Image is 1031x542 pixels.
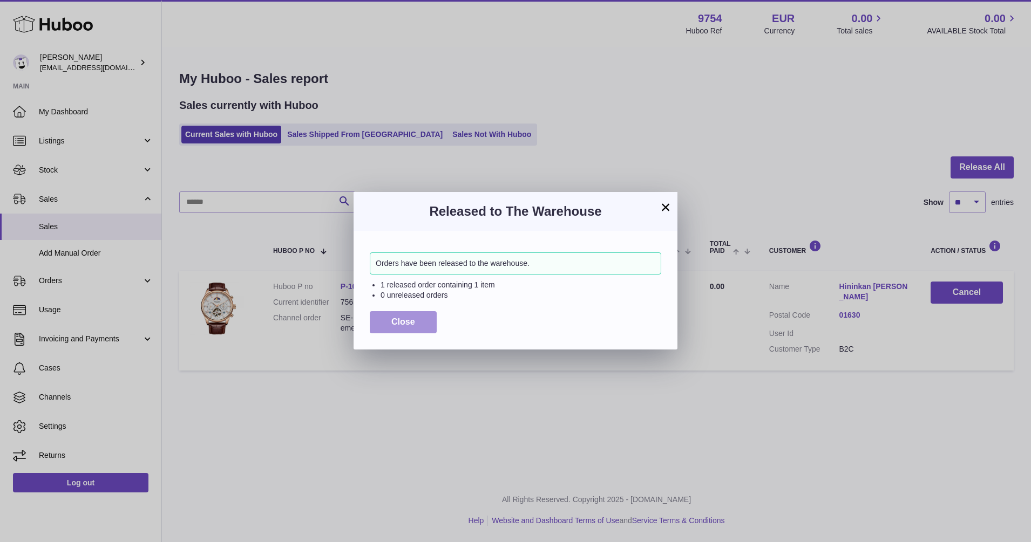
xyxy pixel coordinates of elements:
button: Close [370,311,437,333]
li: 1 released order containing 1 item [381,280,661,290]
div: Orders have been released to the warehouse. [370,252,661,275]
button: × [659,201,672,214]
span: Close [391,317,415,326]
li: 0 unreleased orders [381,290,661,300]
h3: Released to The Warehouse [370,203,661,220]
